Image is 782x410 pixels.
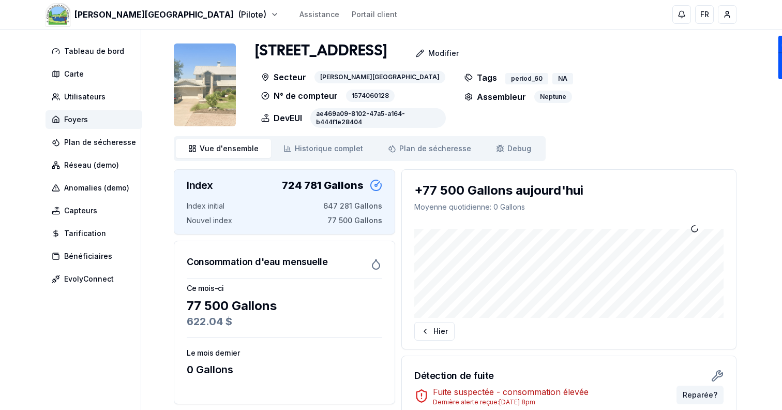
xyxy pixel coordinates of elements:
[46,224,146,243] a: Tarification
[375,139,484,158] a: Plan de sécheresse
[174,43,236,126] img: unit Image
[187,201,224,211] span: Index initial
[64,137,136,148] span: Plan de sécheresse
[74,8,234,21] span: [PERSON_NAME][GEOGRAPHIC_DATA]
[414,202,724,212] p: Moyenne quotidienne : 0 Gallons
[323,201,382,211] span: 647 281 Gallons
[46,2,70,27] img: Morgan's Point Resort Logo
[399,143,471,154] span: Plan de sécheresse
[187,255,327,269] h3: Consommation d'eau mensuelle
[46,247,146,266] a: Bénéficiaires
[261,108,302,128] p: DevEUI
[238,8,266,21] span: (Pilote)
[46,8,279,21] button: [PERSON_NAME][GEOGRAPHIC_DATA](Pilote)
[299,9,339,20] a: Assistance
[327,215,382,226] span: 77 500 Gallons
[700,9,709,20] span: FR
[46,179,146,197] a: Anomalies (demo)
[261,90,338,102] p: N° de compteur
[428,48,459,58] p: Modifier
[534,91,572,103] div: Neptune
[46,65,146,83] a: Carte
[271,139,375,158] a: Historique complet
[314,71,445,83] div: [PERSON_NAME][GEOGRAPHIC_DATA]
[46,133,146,152] a: Plan de sécheresse
[464,91,526,103] p: Assembleur
[282,178,364,193] div: 724 781 Gallons
[433,387,589,397] span: Fuite suspectée - consommation élevée
[64,206,97,216] span: Capteurs
[64,274,114,284] span: EvolyConnect
[695,5,714,24] button: FR
[676,386,724,404] button: Reparée?
[187,348,382,358] h3: Le mois dernier
[64,114,88,125] span: Foyers
[507,143,531,154] span: Debug
[310,108,446,128] div: ae469a09-8102-47a5-a164-b444f1e28404
[64,69,84,79] span: Carte
[261,71,306,83] p: Secteur
[64,160,119,170] span: Réseau (demo)
[64,228,106,239] span: Tarification
[484,139,544,158] a: Debug
[187,178,213,193] h3: Index
[46,42,146,61] a: Tableau de bord
[464,71,497,84] p: Tags
[187,298,382,314] div: 77 500 Gallons
[414,182,724,199] div: +77 500 Gallons aujourd'hui
[187,314,382,329] div: 622.04 $
[46,87,146,106] a: Utilisateurs
[64,92,106,102] span: Utilisateurs
[505,73,548,84] div: period_60
[46,270,146,288] a: EvolyConnect
[176,139,271,158] a: Vue d'ensemble
[187,283,382,294] h3: Ce mois-ci
[346,90,395,102] div: 1574060128
[200,143,259,154] span: Vue d'ensemble
[387,43,467,64] a: Modifier
[64,183,129,193] span: Anomalies (demo)
[46,156,146,174] a: Réseau (demo)
[64,251,112,261] span: Bénéficiaires
[64,46,124,56] span: Tableau de bord
[46,201,146,220] a: Capteurs
[433,398,589,406] div: Dernière alerte reçue : [DATE] 8pm
[552,73,573,84] div: NA
[414,322,455,341] button: Hier
[414,369,494,383] h3: Détection de fuite
[46,110,146,129] a: Foyers
[295,143,363,154] span: Historique complet
[187,362,382,377] div: 0 Gallons
[255,42,387,61] h1: [STREET_ADDRESS]
[187,215,232,226] span: Nouvel index
[352,9,397,20] a: Portail client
